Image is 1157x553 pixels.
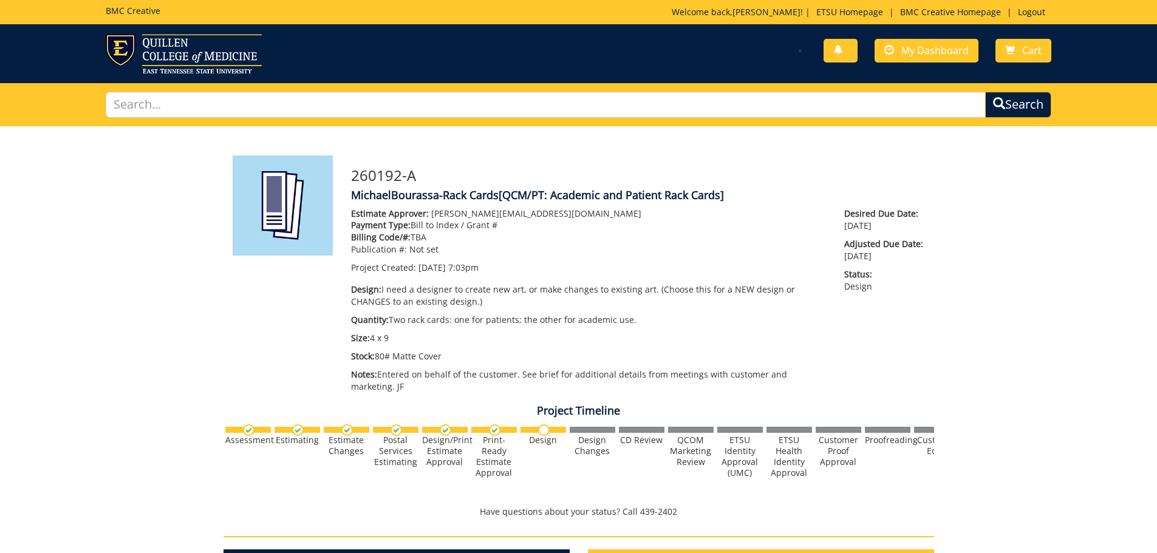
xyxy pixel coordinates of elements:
p: Have questions about your status? Call 439-2402 [224,506,934,518]
div: Customer Edits [914,435,960,456]
a: ETSU Homepage [810,6,889,18]
h5: BMC Creative [106,6,160,15]
button: Search [985,92,1051,118]
div: QCOM Marketing Review [668,435,714,467]
h3: 260192-A [351,168,925,183]
img: checkmark [341,424,353,436]
a: Cart [995,39,1051,63]
p: 80# Matte Cover [351,350,827,362]
p: 4 x 9 [351,332,827,344]
span: Quantity: [351,314,389,325]
span: Adjusted Due Date: [844,238,924,250]
img: checkmark [292,424,304,436]
img: Product featured image [233,155,333,256]
img: checkmark [489,424,500,436]
p: Design [844,268,924,293]
div: Print-Ready Estimate Approval [471,435,517,478]
div: ETSU Identity Approval (UMC) [717,435,763,478]
span: Notes: [351,368,377,380]
div: Proofreading [865,435,910,446]
span: Estimate Approver: [351,208,429,219]
p: [PERSON_NAME][EMAIL_ADDRESS][DOMAIN_NAME] [351,208,827,220]
p: TBA [351,231,827,243]
div: Estimate Changes [324,435,369,456]
p: I need a designer to create new art, or make changes to existing art. (Choose this for a NEW desi... [351,283,827,308]
a: My Dashboard [875,39,978,63]
a: BMC Creative Homepage [894,6,1007,18]
span: Not set [409,243,439,255]
p: Welcome back, ! | | | [672,6,1051,18]
img: checkmark [243,424,254,436]
span: Size: [351,332,370,344]
span: Billing Code/#: [351,231,411,243]
div: Customer Proof Approval [816,435,861,467]
h4: Project Timeline [224,405,934,417]
p: [DATE] [844,208,924,232]
img: checkmark [391,424,402,436]
h4: MichaelBourassa-Rack Cards [351,189,925,202]
img: ETSU logo [106,34,262,73]
span: Design: [351,283,381,295]
p: Entered on behalf of the customer. See brief for additional details from meetings with customer a... [351,368,827,393]
span: Stock: [351,350,375,362]
span: My Dashboard [901,44,969,57]
span: [DATE] 7:03pm [418,262,479,273]
a: [PERSON_NAME] [732,6,800,18]
span: Project Created: [351,262,416,273]
p: Bill to Index / Grant # [351,219,827,231]
div: Design [520,435,566,446]
div: ETSU Health Identity Approval [766,435,812,478]
div: CD Review [619,435,664,446]
input: Search... [106,92,986,118]
p: [DATE] [844,238,924,262]
span: Cart [1022,44,1042,57]
span: Payment Type: [351,219,411,231]
p: Two rack cards: one for patients; the other for academic use. [351,314,827,326]
div: Assessment [225,435,271,446]
div: Postal Services Estimating [373,435,418,467]
div: Design/Print Estimate Approval [422,435,468,467]
div: Design Changes [570,435,615,456]
img: no [538,424,550,436]
span: Status: [844,268,924,280]
span: [QCM/PT: Academic and Patient Rack Cards] [499,188,724,202]
img: checkmark [440,424,451,436]
span: Desired Due Date: [844,208,924,220]
a: Logout [1012,6,1051,18]
div: Estimating [275,435,320,446]
span: Publication #: [351,243,407,255]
